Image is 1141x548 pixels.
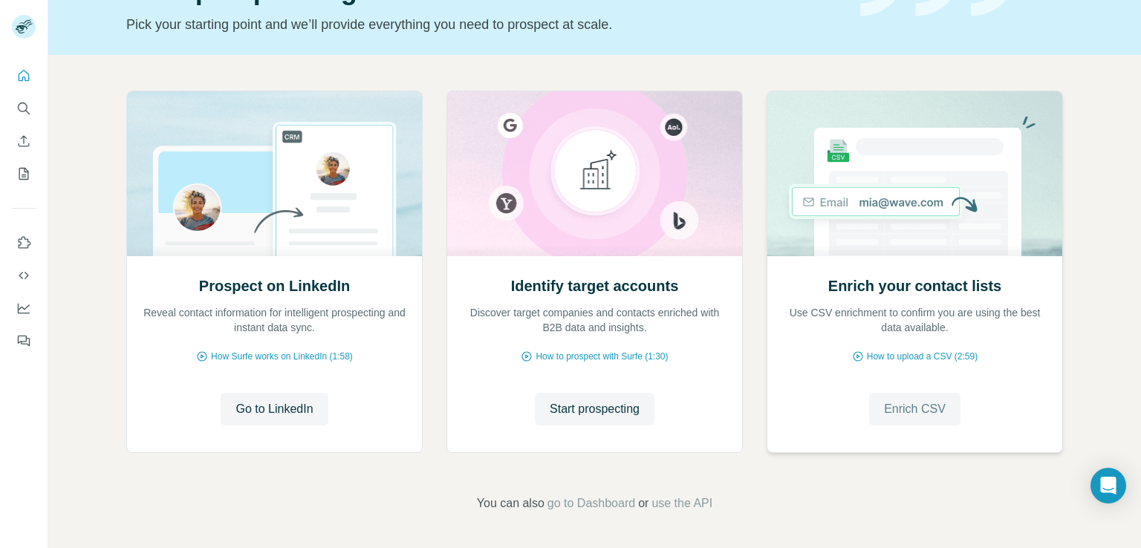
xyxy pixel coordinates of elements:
div: Open Intercom Messenger [1090,468,1126,503]
span: Go to LinkedIn [235,400,313,418]
img: Prospect on LinkedIn [126,91,423,256]
span: You can also [477,495,545,512]
h2: Prospect on LinkedIn [199,275,350,296]
h2: Enrich your contact lists [828,275,1001,296]
span: How to upload a CSV (2:59) [867,350,978,363]
button: use the API [651,495,712,512]
button: go to Dashboard [547,495,635,512]
button: Start prospecting [535,393,654,425]
h2: Identify target accounts [511,275,679,296]
span: or [638,495,648,512]
button: My lists [12,160,36,187]
button: Use Surfe API [12,262,36,289]
button: Enrich CSV [869,393,960,425]
button: Enrich CSV [12,128,36,154]
button: Search [12,95,36,122]
img: Identify target accounts [446,91,743,256]
button: Go to LinkedIn [221,393,328,425]
span: How Surfe works on LinkedIn (1:58) [211,350,353,363]
button: Use Surfe on LinkedIn [12,229,36,256]
p: Pick your starting point and we’ll provide everything you need to prospect at scale. [126,14,842,35]
button: Feedback [12,327,36,354]
span: Enrich CSV [884,400,946,418]
img: Enrich your contact lists [767,91,1063,256]
button: Dashboard [12,295,36,322]
button: Quick start [12,62,36,89]
p: Discover target companies and contacts enriched with B2B data and insights. [462,305,727,335]
p: Reveal contact information for intelligent prospecting and instant data sync. [142,305,407,335]
span: Start prospecting [550,400,640,418]
p: Use CSV enrichment to confirm you are using the best data available. [782,305,1047,335]
span: How to prospect with Surfe (1:30) [536,350,668,363]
